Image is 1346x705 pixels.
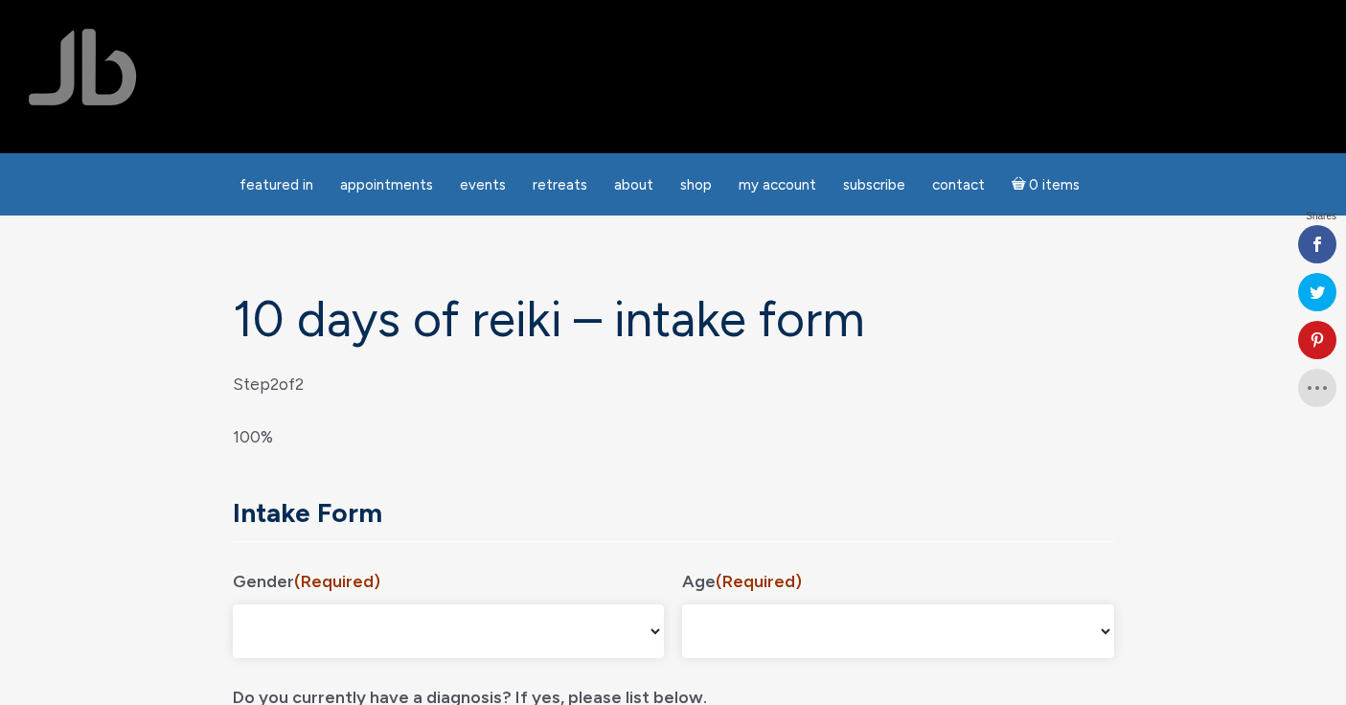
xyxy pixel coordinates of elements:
[294,571,380,592] span: (Required)
[727,167,828,204] a: My Account
[614,176,653,193] span: About
[340,176,433,193] span: Appointments
[843,176,905,193] span: Subscribe
[669,167,723,204] a: Shop
[233,427,273,446] span: 100%
[233,292,1114,347] h1: 10 days of Reiki – Intake form
[533,176,587,193] span: Retreats
[233,497,1099,530] h3: Intake Form
[233,370,1114,399] p: Step of
[295,375,304,394] span: 2
[832,167,917,204] a: Subscribe
[932,176,985,193] span: Contact
[240,176,313,193] span: featured in
[329,167,445,204] a: Appointments
[270,375,279,394] span: 2
[716,571,802,592] span: (Required)
[1029,178,1080,193] span: 0 items
[739,176,816,193] span: My Account
[1000,165,1092,204] a: Cart0 items
[448,167,517,204] a: Events
[1012,176,1030,193] i: Cart
[228,167,325,204] a: featured in
[460,176,506,193] span: Events
[921,167,996,204] a: Contact
[680,176,712,193] span: Shop
[233,557,380,597] label: Gender
[1306,212,1336,221] span: Shares
[682,557,802,597] label: Age
[603,167,665,204] a: About
[29,29,137,105] img: Jamie Butler. The Everyday Medium
[521,167,599,204] a: Retreats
